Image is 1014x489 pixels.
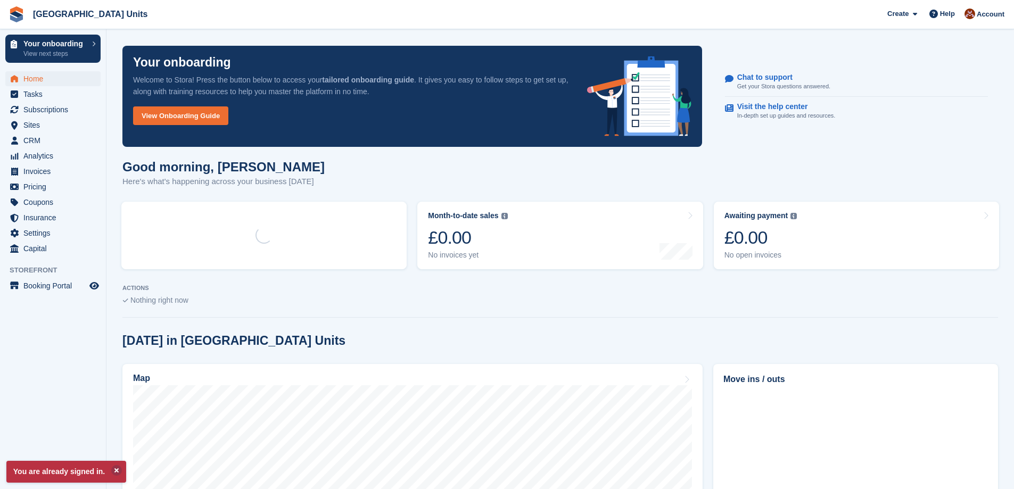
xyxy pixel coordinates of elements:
[122,299,128,303] img: blank_slate_check_icon-ba018cac091ee9be17c0a81a6c232d5eb81de652e7a59be601be346b1b6ddf79.svg
[23,87,87,102] span: Tasks
[23,133,87,148] span: CRM
[725,68,988,97] a: Chat to support Get your Stora questions answered.
[23,102,87,117] span: Subscriptions
[5,71,101,86] a: menu
[737,102,827,111] p: Visit the help center
[5,35,101,63] a: Your onboarding View next steps
[5,241,101,256] a: menu
[724,211,788,220] div: Awaiting payment
[737,111,836,120] p: In-depth set up guides and resources.
[587,56,691,136] img: onboarding-info-6c161a55d2c0e0a8cae90662b2fe09162a5109e8cc188191df67fb4f79e88e88.svg
[5,210,101,225] a: menu
[23,118,87,132] span: Sites
[501,213,508,219] img: icon-info-grey-7440780725fd019a000dd9b08b2336e03edf1995a4989e88bcd33f0948082b44.svg
[322,76,414,84] strong: tailored onboarding guide
[5,87,101,102] a: menu
[428,251,507,260] div: No invoices yet
[23,164,87,179] span: Invoices
[23,179,87,194] span: Pricing
[428,227,507,248] div: £0.00
[737,73,822,82] p: Chat to support
[23,278,87,293] span: Booking Portal
[9,6,24,22] img: stora-icon-8386f47178a22dfd0bd8f6a31ec36ba5ce8667c1dd55bd0f319d3a0aa187defe.svg
[122,285,998,292] p: ACTIONS
[23,226,87,241] span: Settings
[130,296,188,304] span: Nothing right now
[133,74,570,97] p: Welcome to Stora! Press the button below to access your . It gives you easy to follow steps to ge...
[23,195,87,210] span: Coupons
[5,148,101,163] a: menu
[724,251,797,260] div: No open invoices
[790,213,797,219] img: icon-info-grey-7440780725fd019a000dd9b08b2336e03edf1995a4989e88bcd33f0948082b44.svg
[737,82,830,91] p: Get your Stora questions answered.
[5,179,101,194] a: menu
[29,5,152,23] a: [GEOGRAPHIC_DATA] Units
[417,202,703,269] a: Month-to-date sales £0.00 No invoices yet
[6,461,126,483] p: You are already signed in.
[23,40,87,47] p: Your onboarding
[133,56,231,69] p: Your onboarding
[133,374,150,383] h2: Map
[122,334,345,348] h2: [DATE] in [GEOGRAPHIC_DATA] Units
[5,102,101,117] a: menu
[723,373,988,386] h2: Move ins / outs
[977,9,1004,20] span: Account
[964,9,975,19] img: Laura Clinnick
[5,278,101,293] a: menu
[887,9,909,19] span: Create
[940,9,955,19] span: Help
[724,227,797,248] div: £0.00
[122,160,325,174] h1: Good morning, [PERSON_NAME]
[725,97,988,126] a: Visit the help center In-depth set up guides and resources.
[5,118,101,132] a: menu
[133,106,228,125] a: View Onboarding Guide
[23,210,87,225] span: Insurance
[23,49,87,59] p: View next steps
[122,176,325,188] p: Here's what's happening across your business [DATE]
[23,148,87,163] span: Analytics
[10,265,106,276] span: Storefront
[5,226,101,241] a: menu
[5,133,101,148] a: menu
[428,211,498,220] div: Month-to-date sales
[5,195,101,210] a: menu
[88,279,101,292] a: Preview store
[23,241,87,256] span: Capital
[23,71,87,86] span: Home
[5,164,101,179] a: menu
[714,202,999,269] a: Awaiting payment £0.00 No open invoices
